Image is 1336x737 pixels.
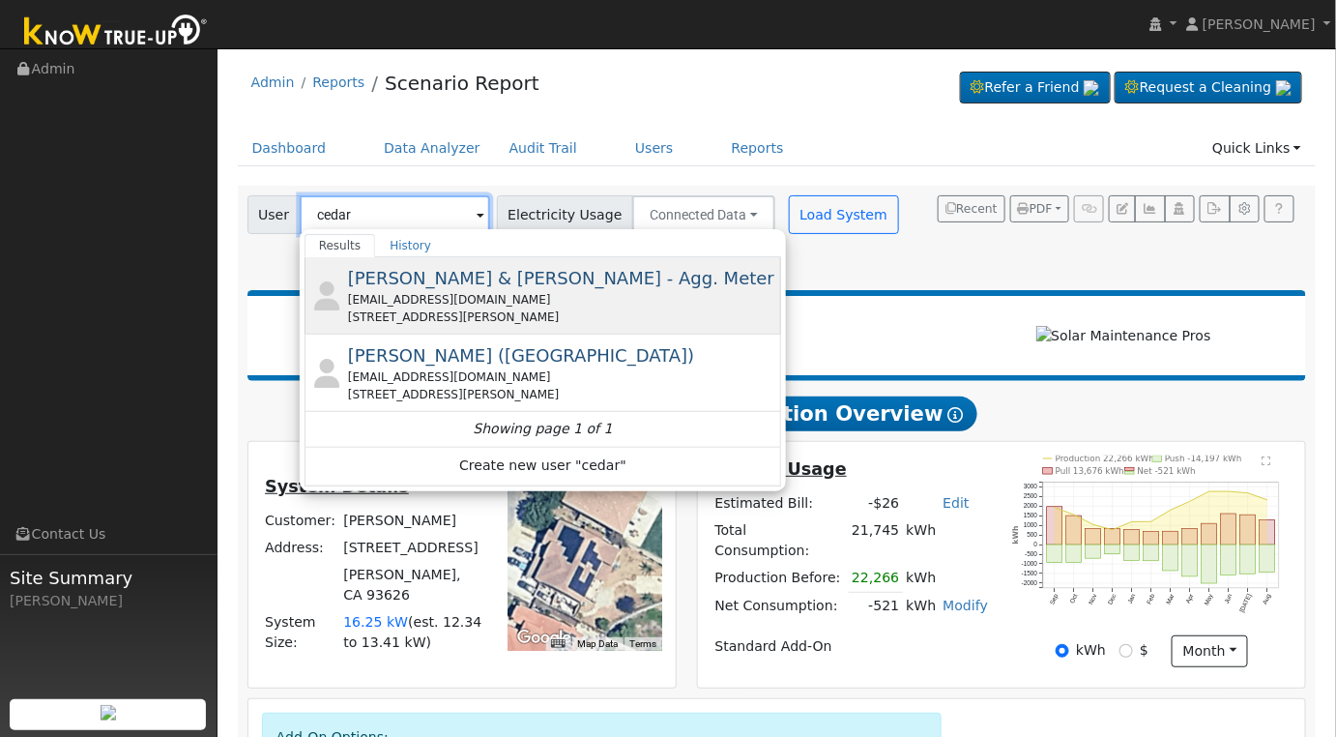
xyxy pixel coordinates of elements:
rect: onclick="" [1202,524,1217,545]
a: Request a Cleaning [1115,72,1302,104]
a: History [375,234,446,257]
text: Push -14,197 kWh [1165,454,1242,463]
a: Audit Trail [495,131,592,166]
text: Feb [1146,593,1156,605]
td: Net Consumption: [712,592,849,620]
rect: onclick="" [1163,532,1178,545]
i: Showing page 1 of 1 [473,419,612,439]
span: est. 12.34 to 13.41 kW [343,614,481,650]
td: System Size [340,609,487,657]
a: Open this area in Google Maps (opens a new window) [512,626,576,651]
div: [PERSON_NAME] [10,591,207,611]
text: -1500 [1022,571,1038,577]
button: Multi-Series Graph [1135,195,1165,222]
text: Aug [1262,593,1273,606]
rect: onclick="" [1105,529,1120,545]
text: Oct [1068,593,1079,604]
text: 3000 [1024,484,1038,490]
text: Production 22,266 kWh [1056,454,1155,463]
circle: onclick="" [1131,520,1134,523]
a: Scenario Report [385,72,539,95]
button: Map Data [577,637,618,651]
rect: onclick="" [1144,532,1159,545]
rect: onclick="" [1105,545,1120,554]
span: Site Summary [10,565,207,591]
text: Nov [1088,593,1099,606]
circle: onclick="" [1228,490,1231,493]
text: 500 [1027,532,1037,539]
rect: onclick="" [1221,545,1236,575]
img: Google [512,626,576,651]
td: Total Consumption: [712,516,849,564]
u: Annual Usage [715,459,847,479]
button: Recent [938,195,1005,222]
text: Dec [1107,593,1118,606]
a: Reports [717,131,799,166]
td: kWh [903,516,992,564]
rect: onclick="" [1240,516,1256,545]
rect: onclick="" [1163,545,1178,572]
span: 16.25 kW [343,614,408,630]
td: Address: [262,534,340,561]
text: Jun [1224,593,1234,605]
text: 1000 [1024,522,1038,529]
img: Solar Maintenance Pros [1036,326,1211,346]
a: Reports [312,74,364,90]
button: month [1172,635,1248,668]
circle: onclick="" [1170,509,1173,512]
img: retrieve [101,705,116,721]
button: Load System [789,195,899,234]
button: Edit User [1109,195,1136,222]
rect: onclick="" [1086,529,1101,545]
span: [PERSON_NAME] ([GEOGRAPHIC_DATA]) [348,345,695,366]
text: Jan [1126,593,1137,605]
td: [PERSON_NAME], CA 93626 [340,562,487,609]
rect: onclick="" [1182,545,1198,577]
text: -1000 [1022,561,1038,568]
a: Terms (opens in new tab) [629,638,656,649]
text: 2000 [1024,503,1038,510]
img: retrieve [1084,80,1099,96]
u: System Details [265,477,409,496]
circle: onclick="" [1092,523,1095,526]
span: Create new user "cedar" [459,456,626,478]
span: User [247,195,301,234]
text: Mar [1165,593,1176,606]
a: Refer a Friend [960,72,1111,104]
h2: Scenario Report [267,306,940,339]
button: PDF [1010,195,1069,222]
circle: onclick="" [1247,492,1250,495]
text: May [1204,593,1216,607]
input: $ [1119,644,1133,658]
circle: onclick="" [1073,514,1076,516]
button: Login As [1165,195,1195,222]
label: kWh [1076,640,1106,661]
span: PDF [1018,202,1053,216]
div: [STREET_ADDRESS][PERSON_NAME] [348,309,778,326]
rect: onclick="" [1202,545,1217,584]
td: Customer: [262,507,340,534]
a: Quick Links [1198,131,1316,166]
circle: onclick="" [1054,507,1057,510]
button: Connected Data [632,195,775,234]
circle: onclick="" [1266,499,1269,502]
div: [EMAIL_ADDRESS][DOMAIN_NAME] [348,368,778,386]
text: Pull 13,676 kWh [1056,466,1124,476]
rect: onclick="" [1047,507,1062,545]
a: Modify [943,598,988,613]
text: Sep [1049,593,1060,606]
td: kWh [903,565,940,593]
text: 1500 [1024,513,1038,519]
td: [STREET_ADDRESS] [340,534,487,561]
i: Show Help [948,407,964,423]
img: Know True-Up [15,11,218,54]
rect: onclick="" [1124,530,1140,545]
text: -500 [1025,551,1037,558]
span: ) [426,634,432,650]
td: System Size: [262,609,340,657]
td: Production Before: [712,565,849,593]
a: Dashboard [238,131,341,166]
text: 0 [1034,542,1038,548]
button: Keyboard shortcuts [551,637,565,651]
div: Powered by Know True-Up ® [257,306,950,366]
